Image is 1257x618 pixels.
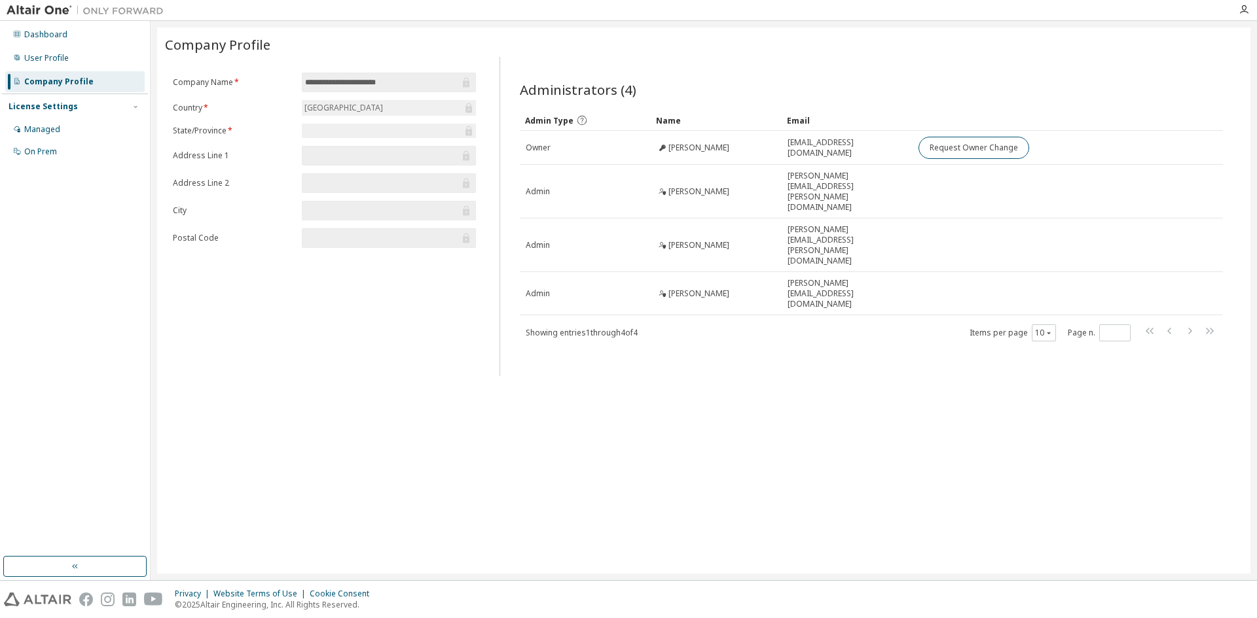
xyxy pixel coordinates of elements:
span: Company Profile [165,35,270,54]
img: altair_logo.svg [4,592,71,606]
img: youtube.svg [144,592,163,606]
span: Admin [526,186,550,197]
div: Name [656,110,776,131]
div: Managed [24,124,60,135]
span: [PERSON_NAME] [668,186,729,197]
span: Administrators (4) [520,80,636,99]
span: [PERSON_NAME] [668,288,729,299]
button: Request Owner Change [919,137,1029,159]
label: Country [173,103,294,113]
label: Address Line 2 [173,178,294,188]
span: [PERSON_NAME] [668,240,729,250]
span: [PERSON_NAME] [668,143,729,153]
img: facebook.svg [79,592,93,606]
span: Items per page [970,324,1056,341]
div: On Prem [24,146,57,157]
label: Company Name [173,77,294,88]
div: Company Profile [24,77,94,87]
span: Owner [526,143,551,153]
span: [PERSON_NAME][EMAIL_ADDRESS][PERSON_NAME][DOMAIN_NAME] [788,171,907,213]
img: linkedin.svg [122,592,136,606]
span: Page n. [1068,324,1131,341]
div: User Profile [24,53,69,63]
span: Showing entries 1 through 4 of 4 [526,327,638,338]
span: [EMAIL_ADDRESS][DOMAIN_NAME] [788,137,907,158]
span: Admin [526,288,550,299]
div: Privacy [175,589,213,599]
div: [GEOGRAPHIC_DATA] [302,101,385,115]
span: Admin [526,240,550,250]
div: Email [787,110,907,131]
img: Altair One [7,4,170,17]
div: License Settings [9,101,78,112]
button: 10 [1035,328,1053,338]
div: Cookie Consent [310,589,377,599]
label: Postal Code [173,233,294,243]
label: City [173,205,294,216]
label: State/Province [173,126,294,136]
img: instagram.svg [101,592,115,606]
div: Dashboard [24,29,67,40]
div: [GEOGRAPHIC_DATA] [302,100,476,116]
span: [PERSON_NAME][EMAIL_ADDRESS][PERSON_NAME][DOMAIN_NAME] [788,224,907,266]
p: © 2025 Altair Engineering, Inc. All Rights Reserved. [175,599,377,610]
span: [PERSON_NAME][EMAIL_ADDRESS][DOMAIN_NAME] [788,278,907,309]
span: Admin Type [525,115,574,126]
div: Website Terms of Use [213,589,310,599]
label: Address Line 1 [173,150,294,161]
